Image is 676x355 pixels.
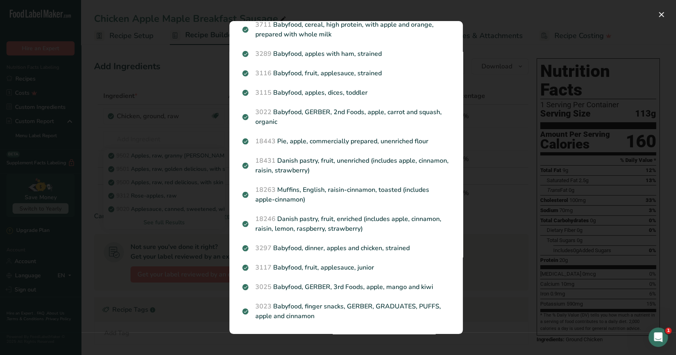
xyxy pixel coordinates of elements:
[665,327,672,334] span: 1
[242,107,450,127] p: Babyfood, GERBER, 2nd Foods, apple, carrot and squash, organic
[242,282,450,292] p: Babyfood, GERBER, 3rd Foods, apple, mango and kiwi
[255,49,272,58] span: 3289
[242,88,450,98] p: Babyfood, apples, dices, toddler
[255,69,272,78] span: 3116
[242,68,450,78] p: Babyfood, fruit, applesauce, strained
[255,263,272,272] span: 3117
[255,302,272,311] span: 3023
[242,20,450,39] p: Babyfood, cereal, high protein, with apple and orange, prepared with whole milk
[242,243,450,253] p: Babyfood, dinner, apples and chicken, strained
[242,185,450,204] p: Muffins, English, raisin-cinnamon, toasted (includes apple-cinnamon)
[242,49,450,59] p: Babyfood, apples with ham, strained
[255,20,272,29] span: 3711
[255,156,276,165] span: 18431
[242,302,450,321] p: Babyfood, finger snacks, GERBER, GRADUATES, PUFFS, apple and cinnamon
[242,263,450,272] p: Babyfood, fruit, applesauce, junior
[648,327,668,347] iframe: Intercom live chat
[255,88,272,97] span: 3115
[242,214,450,234] p: Danish pastry, fruit, enriched (includes apple, cinnamon, raisin, lemon, raspberry, strawberry)
[242,156,450,175] p: Danish pastry, fruit, unenriched (includes apple, cinnamon, raisin, strawberry)
[255,108,272,117] span: 3022
[242,136,450,146] p: Pie, apple, commercially prepared, unenriched flour
[255,244,272,253] span: 3297
[255,185,276,194] span: 18263
[255,215,276,223] span: 18246
[255,283,272,291] span: 3025
[255,137,276,146] span: 18443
